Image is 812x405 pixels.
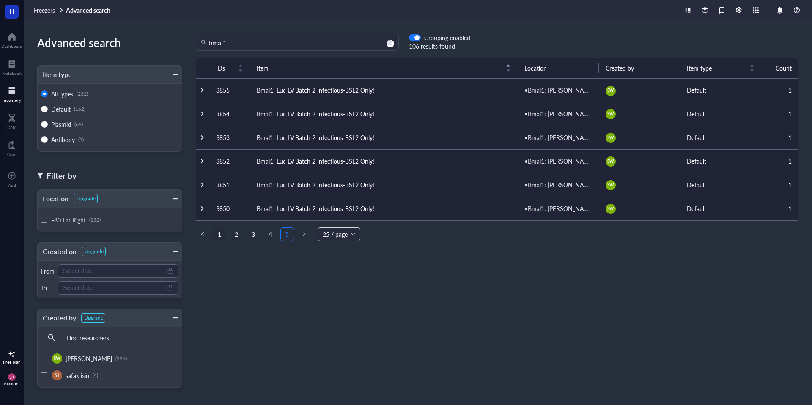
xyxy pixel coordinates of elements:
span: Antibody [51,135,75,144]
td: 3851 [209,173,250,197]
div: Filter by [47,170,77,182]
div: Notebook [2,71,22,76]
a: DNA [7,111,17,130]
th: Created by [599,58,680,78]
td: 1 [761,126,798,149]
li: Next Page [297,227,311,241]
div: •Bmal1: [PERSON_NAME] Batch 2 Infectious-BSL2 Only! [DATE] LF [524,133,592,142]
button: right [297,227,311,241]
div: Inventory [3,98,21,103]
span: Item type [687,63,744,73]
div: Add [8,183,16,188]
span: Freezers [34,6,55,14]
a: Dashboard [1,30,22,49]
span: SW [54,355,61,361]
div: From [41,267,55,275]
div: Free plan [3,359,21,364]
a: 2 [230,228,243,241]
span: left [200,232,205,237]
th: IDs [209,58,250,78]
div: •Bmal1: [PERSON_NAME] Batch 2 Infectious-BSL2 Only! [DATE] LF [524,180,592,189]
div: Upgrade [84,315,103,321]
span: Plasmid [51,120,71,129]
a: Advanced search [66,6,112,14]
a: 1 [213,228,226,241]
span: SI [55,372,59,379]
span: right [302,232,307,237]
td: 1 [761,173,798,197]
span: H [9,5,14,16]
a: Core [7,138,16,157]
td: Default [680,149,761,173]
div: Grouping enabled [424,34,470,41]
a: Inventory [3,84,21,103]
div: •Bmal1: [PERSON_NAME] Batch 2 Infectious-BSL2 Only! [DATE] LF [524,156,592,166]
div: Created by [38,312,76,324]
div: 106 results found [409,41,470,51]
div: (162) [74,106,85,112]
th: Count [761,58,798,78]
a: Freezers [34,6,64,14]
div: •Bmal1: [PERSON_NAME] Batch 2 Infectious-BSL2 Only! [DATE] LF [524,85,592,95]
div: Page Size [318,227,360,241]
div: Upgrade [77,195,96,202]
div: (232) [89,216,101,223]
td: 1 [761,197,798,220]
div: DNA [7,125,17,130]
input: Select date [63,266,166,276]
td: 3853 [209,126,250,149]
th: Item type [680,58,761,78]
td: Default [680,102,761,126]
td: 3850 [209,197,250,220]
div: Created on [38,246,77,257]
td: 3854 [209,102,250,126]
div: •Bmal1: [PERSON_NAME] Batch 2 Infectious-BSL2 Only! [DATE] LF [524,204,592,213]
th: Location [518,58,599,78]
a: 3 [247,228,260,241]
span: JP [10,375,14,380]
button: left [196,227,209,241]
td: Bmal1: Luc LV Batch 2 Infectious-BSL2 Only! [250,126,518,149]
div: (69) [74,121,83,128]
span: [PERSON_NAME] [66,354,112,363]
div: To [41,284,55,292]
span: safak isin [66,371,89,380]
span: SW [607,205,614,212]
div: Dashboard [1,44,22,49]
li: 5 [280,227,294,241]
span: SW [607,88,614,94]
td: 1 [761,78,798,102]
div: (4) [93,372,98,379]
div: Location [38,193,69,205]
span: SW [607,158,614,164]
td: 3852 [209,149,250,173]
div: (228) [115,355,127,362]
span: Item [257,63,501,73]
td: Bmal1: Luc LV Batch 2 Infectious-BSL2 Only! [250,149,518,173]
td: 1 [761,149,798,173]
input: Select date [63,283,166,293]
td: Bmal1: Luc LV Batch 2 Infectious-BSL2 Only! [250,173,518,197]
div: •Bmal1: [PERSON_NAME] Batch 2 Infectious-BSL2 Only! [DATE] LF [524,109,592,118]
span: SW [607,182,614,188]
td: Default [680,126,761,149]
div: Advanced search [37,34,182,52]
div: Item type [38,68,72,80]
div: (1) [78,136,84,143]
div: Core [7,152,16,157]
td: 3855 [209,78,250,102]
span: SW [607,111,614,117]
span: All types [51,90,73,98]
td: Bmal1: Luc LV Batch 2 Infectious-BSL2 Only! [250,78,518,102]
span: IDs [216,63,233,73]
a: 4 [264,228,277,241]
span: SW [607,134,614,141]
td: Default [680,173,761,197]
div: Account [4,381,20,386]
div: (232) [77,90,88,97]
span: 25 / page [323,228,355,241]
